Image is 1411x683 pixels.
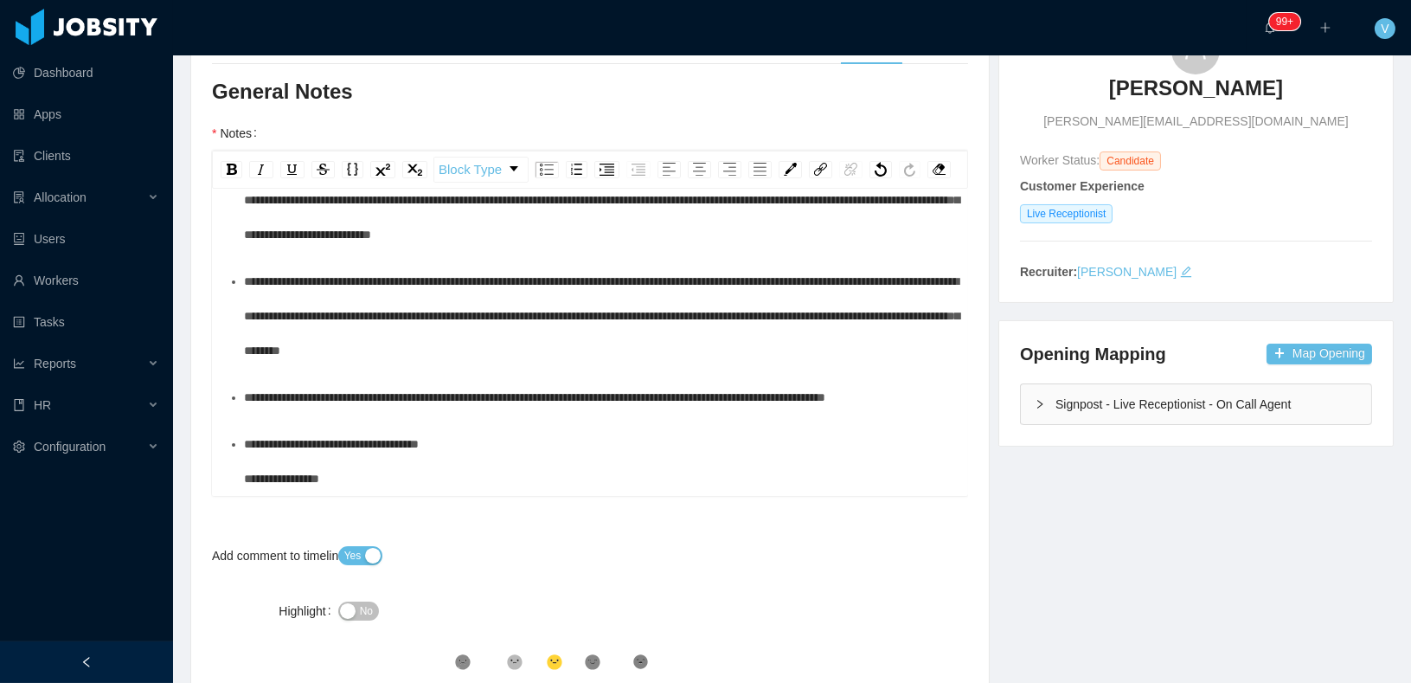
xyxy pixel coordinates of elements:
i: icon: right [1035,399,1045,409]
sup: 243 [1269,13,1300,30]
span: [PERSON_NAME][EMAIL_ADDRESS][DOMAIN_NAME] [1043,113,1348,131]
i: icon: setting [13,441,25,453]
a: icon: pie-chartDashboard [13,55,159,90]
button: icon: plusMap Opening [1267,344,1372,364]
a: Block Type [434,158,528,182]
span: Reports [34,357,76,370]
span: Configuration [34,440,106,454]
div: rdw-link-control [805,157,866,183]
i: icon: book [13,399,25,411]
div: Superscript [370,161,395,178]
div: rdw-remove-control [924,157,954,183]
div: Center [688,161,711,178]
div: Underline [280,161,305,178]
span: V [1381,18,1389,39]
div: Monospace [342,161,363,178]
div: Outdent [626,161,651,178]
a: icon: profileTasks [13,305,159,339]
i: icon: solution [13,191,25,203]
div: icon: rightSignpost - Live Receptionist - On Call Agent [1021,384,1371,424]
label: Add comment to timeline? [212,549,364,563]
div: rdw-history-control [866,157,924,183]
a: icon: appstoreApps [13,97,159,132]
h4: Opening Mapping [1020,342,1166,366]
a: icon: userWorkers [13,263,159,298]
div: Indent [594,161,619,178]
i: icon: edit [1180,266,1192,278]
i: icon: line-chart [13,358,25,370]
span: Live Receptionist [1020,204,1113,223]
div: Ordered [566,161,587,178]
div: Subscript [402,161,427,178]
span: Yes [344,547,362,564]
div: Italic [249,161,273,178]
a: [PERSON_NAME] [1077,265,1177,279]
div: rdw-block-control [431,157,531,183]
span: Candidate [1100,151,1161,171]
span: Allocation [34,190,87,204]
div: Bold [221,161,242,178]
strong: Recruiter: [1020,265,1077,279]
label: Notes [212,126,264,140]
div: rdw-textalign-control [654,157,775,183]
span: Worker Status: [1020,153,1100,167]
h3: General Notes [212,78,968,106]
i: icon: bell [1264,22,1276,34]
div: Remove [927,161,951,178]
div: rdw-toolbar [212,151,968,189]
div: rdw-wrapper [212,151,968,496]
div: Unlink [839,161,863,178]
div: rdw-dropdown [433,157,529,183]
i: icon: plus [1319,22,1331,34]
div: Left [657,161,681,178]
div: Strikethrough [311,161,335,178]
div: Unordered [535,161,559,178]
div: Justify [748,161,772,178]
label: Highlight [279,604,337,618]
div: Undo [869,161,892,178]
span: HR [34,398,51,412]
span: No [360,602,373,620]
div: Link [809,161,832,178]
div: rdw-list-control [531,157,654,183]
div: rdw-color-picker [775,157,805,183]
div: rdw-inline-control [217,157,431,183]
strong: Customer Experience [1020,179,1145,193]
span: Block Type [439,152,502,187]
div: Redo [899,161,920,178]
a: icon: auditClients [13,139,159,173]
a: [PERSON_NAME] [1109,74,1283,113]
a: icon: robotUsers [13,222,159,256]
div: Right [718,161,741,178]
h3: [PERSON_NAME] [1109,74,1283,102]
